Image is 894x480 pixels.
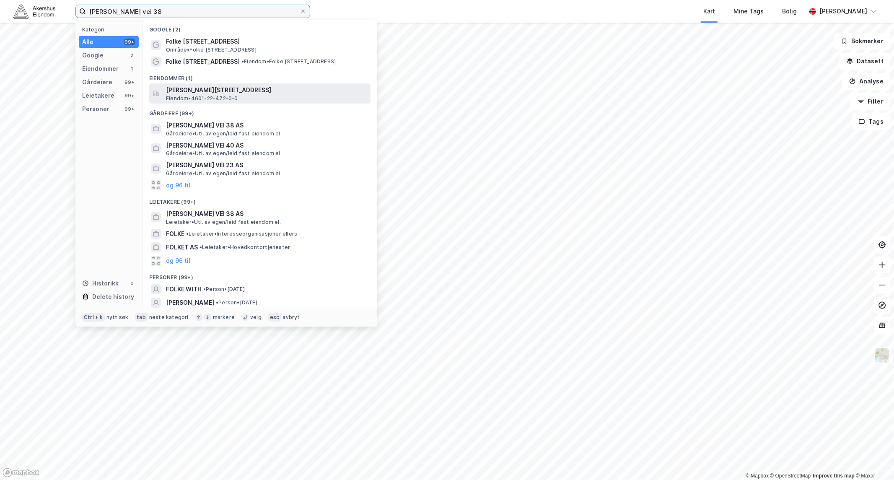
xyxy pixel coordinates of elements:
[82,313,105,322] div: Ctrl + k
[166,140,367,150] span: [PERSON_NAME] VEI 40 AS
[186,231,297,237] span: Leietaker • Interesseorganisasjoner ellers
[850,93,891,110] button: Filter
[250,314,262,321] div: velg
[124,106,135,112] div: 99+
[268,313,281,322] div: esc
[82,278,119,288] div: Historikk
[852,440,894,480] iframe: Chat Widget
[282,314,300,321] div: avbryt
[166,256,190,266] button: og 96 til
[86,5,300,18] input: Søk på adresse, matrikkel, gårdeiere, leietakere eller personer
[13,4,55,18] img: akershus-eiendom-logo.9091f326c980b4bce74ccdd9f866810c.svg
[770,473,811,479] a: OpenStreetMap
[166,229,184,239] span: FOLKE
[842,73,891,90] button: Analyse
[213,314,235,321] div: markere
[82,50,104,60] div: Google
[3,468,39,477] a: Mapbox homepage
[200,244,202,250] span: •
[135,313,148,322] div: tab
[143,192,377,207] div: Leietakere (99+)
[166,219,281,226] span: Leietaker • Utl. av egen/leid fast eiendom el.
[733,6,764,16] div: Mine Tags
[241,58,336,65] span: Eiendom • Folke [STREET_ADDRESS]
[834,33,891,49] button: Bokmerker
[166,170,282,177] span: Gårdeiere • Utl. av egen/leid fast eiendom el.
[82,26,139,33] div: Kategori
[166,298,214,308] span: [PERSON_NAME]
[203,286,245,293] span: Person • [DATE]
[216,299,257,306] span: Person • [DATE]
[143,20,377,35] div: Google (2)
[129,65,135,72] div: 1
[819,6,867,16] div: [PERSON_NAME]
[129,280,135,287] div: 0
[124,79,135,86] div: 99+
[149,314,189,321] div: neste kategori
[129,52,135,59] div: 2
[746,473,769,479] a: Mapbox
[166,85,367,95] span: [PERSON_NAME][STREET_ADDRESS]
[166,160,367,170] span: [PERSON_NAME] VEI 23 AS
[874,348,890,363] img: Z
[166,150,282,157] span: Gårdeiere • Utl. av egen/leid fast eiendom el.
[82,77,112,87] div: Gårdeiere
[166,120,367,130] span: [PERSON_NAME] VEI 38 AS
[82,104,109,114] div: Personer
[166,209,367,219] span: [PERSON_NAME] VEI 38 AS
[143,104,377,119] div: Gårdeiere (99+)
[166,180,190,190] button: og 96 til
[143,68,377,83] div: Eiendommer (1)
[92,292,134,302] div: Delete history
[166,284,202,294] span: FOLKE WITH
[852,440,894,480] div: Kontrollprogram for chat
[840,53,891,70] button: Datasett
[216,299,218,306] span: •
[782,6,797,16] div: Bolig
[166,47,257,53] span: Område • Folke [STREET_ADDRESS]
[852,113,891,130] button: Tags
[124,39,135,45] div: 99+
[143,267,377,283] div: Personer (99+)
[82,37,93,47] div: Alle
[203,286,206,292] span: •
[200,244,290,251] span: Leietaker • Hovedkontortjenester
[124,92,135,99] div: 99+
[106,314,129,321] div: nytt søk
[703,6,715,16] div: Kart
[186,231,189,237] span: •
[813,473,855,479] a: Improve this map
[166,130,282,137] span: Gårdeiere • Utl. av egen/leid fast eiendom el.
[166,242,198,252] span: FOLKET AS
[166,36,367,47] span: Folke [STREET_ADDRESS]
[82,64,119,74] div: Eiendommer
[241,58,244,65] span: •
[82,91,114,101] div: Leietakere
[166,57,240,67] span: Folke [STREET_ADDRESS]
[166,95,238,102] span: Eiendom • 4601-22-472-0-0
